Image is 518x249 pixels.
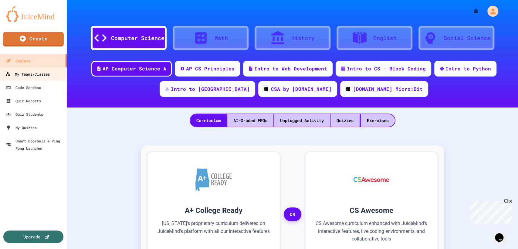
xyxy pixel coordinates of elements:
[264,87,268,91] img: CODE_logo_RGB.png
[347,161,395,198] img: CS Awesome
[373,34,397,42] div: English
[6,6,61,22] img: logo-orange.svg
[347,65,426,72] div: Intro to CS - Block Coding
[23,234,40,240] div: Upgrade
[6,97,41,104] div: Quiz Reports
[171,85,250,93] div: Intro to [GEOGRAPHIC_DATA]
[6,57,30,64] div: Explore
[271,85,332,93] div: CSA by [DOMAIN_NAME]
[284,207,301,221] span: OR
[157,220,271,243] p: [US_STATE]'s proprietary curriculum delivered on JuiceMind's platform with all our interactive fe...
[444,34,490,42] div: Social Science
[481,4,500,18] div: My Account
[493,225,512,243] iframe: chat widget
[330,114,360,127] div: Quizzes
[445,65,491,72] div: Intro to Python
[6,111,43,118] div: Quiz Students
[314,205,428,216] h3: CS Awesome
[254,65,327,72] div: Intro to Web Development
[291,34,315,42] div: History
[6,84,41,91] div: Code Sandbox
[227,114,273,127] div: AI-Graded FRQs
[314,220,428,243] p: CS Awesome curriculum enhanced with JuiceMind's interactive features, live coding environments, a...
[6,124,37,131] div: My Quizzes
[2,2,42,39] div: Chat with us now!Close
[353,85,423,93] div: [DOMAIN_NAME] Micro:Bit
[346,87,350,91] img: CODE_logo_RGB.png
[361,114,395,127] div: Exercises
[186,65,235,72] div: AP CS Principles
[215,34,228,42] div: Math
[190,114,227,127] div: Curriculum
[157,205,271,216] h3: A+ College Ready
[274,114,330,127] div: Unplugged Activity
[461,6,481,16] div: My Notifications
[468,198,512,224] iframe: chat widget
[111,34,164,42] div: Computer Science
[103,65,166,72] div: AP Computer Science A
[6,137,64,152] div: Smart Doorbell & Ping Pong Launcher
[3,32,64,46] a: Create
[195,168,232,191] img: A+ College Ready
[5,70,50,78] div: My Teams/Classes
